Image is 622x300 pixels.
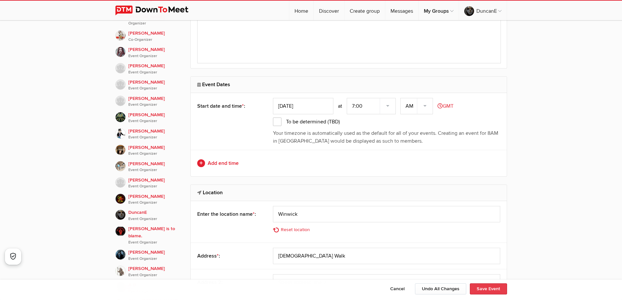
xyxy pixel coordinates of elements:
[5,5,298,13] p: D&D 3.5 base in [GEOGRAPHIC_DATA] in the [GEOGRAPHIC_DATA] World
[115,190,181,206] a: [PERSON_NAME]Event Organizer
[128,144,181,157] span: [PERSON_NAME]
[128,272,181,278] i: Event Organizer
[470,283,507,294] button: Save Event
[128,200,181,206] i: Event Organizer
[438,103,454,109] a: GMT
[197,206,258,222] div: Enter the location name :
[115,108,181,124] a: [PERSON_NAME]Event Organizer
[115,161,126,171] img: Gary-H
[128,265,181,278] span: [PERSON_NAME]
[115,194,126,204] img: Jason Bridgeman
[128,128,181,141] span: [PERSON_NAME]
[273,129,500,145] p: Your timezone is automatically used as the default for all of your events. Creating an event for ...
[128,21,181,26] i: Organizer
[115,206,181,222] a: DuncanEEvent Organizer
[115,128,126,139] img: Carl D
[289,1,313,20] a: Home
[5,18,298,42] p: The characters have been employed by the Duchess of [PERSON_NAME] to find out who has been kidnap...
[115,145,126,155] img: Ben Jordan
[128,134,181,140] i: Event Organizer
[128,167,181,173] i: Event Organizer
[115,226,126,236] img: Mark is to blame.
[197,274,258,291] div: Address 2:
[273,226,314,233] a: Reset location
[197,248,258,264] div: Address :
[128,118,181,124] i: Event Organizer
[128,249,181,262] span: [PERSON_NAME]
[273,118,340,126] span: To be determined (TBD)
[273,274,500,291] input: Street address, line 2
[385,1,418,20] a: Messages
[115,262,181,278] a: [PERSON_NAME]Event Organizer
[115,141,181,157] a: [PERSON_NAME]Event Organizer
[115,59,181,75] a: [PERSON_NAME]Event Organizer
[128,216,181,222] i: Event Organizer
[128,240,181,245] i: Event Organizer
[115,278,181,294] a: A BEvent Organizer
[128,53,181,59] i: Event Organizer
[115,222,181,245] a: [PERSON_NAME] is to blame.Event Organizer
[338,102,342,110] div: at
[197,185,500,200] h2: Location
[115,63,126,73] img: Gemma Johnson
[419,1,459,20] a: My Groups
[115,173,181,190] a: [PERSON_NAME]Event Organizer
[197,77,500,92] h2: Event Dates
[128,209,181,222] span: DuncanE
[115,75,181,92] a: [PERSON_NAME]Event Organizer
[115,6,199,15] img: DownToMeet
[128,160,181,173] span: [PERSON_NAME]
[115,266,126,276] img: Andy T
[115,245,181,262] a: [PERSON_NAME]Event Organizer
[115,26,181,43] a: [PERSON_NAME]Co-Organizer
[115,177,126,188] img: Rhys Breare
[128,256,181,262] i: Event Organizer
[128,111,181,124] span: [PERSON_NAME]
[128,193,181,206] span: [PERSON_NAME]
[128,225,181,245] span: [PERSON_NAME] is to blame.
[128,46,181,59] span: [PERSON_NAME]
[115,47,126,57] img: Kate H
[197,98,258,114] div: Start date and time :
[344,1,385,20] a: Create group
[115,79,126,90] img: Tex Nicholls
[128,79,181,92] span: [PERSON_NAME]
[115,249,126,260] img: Tez McArt
[273,206,500,222] input: Location's Name
[115,157,181,173] a: [PERSON_NAME]Event Organizer
[115,30,126,41] img: Malcolm
[128,70,181,75] i: Event Organizer
[115,112,126,122] img: Mike Horrill
[128,30,181,43] span: [PERSON_NAME]
[128,37,181,43] i: Co-Organizer
[415,283,466,294] button: Undo All Changes
[115,43,181,59] a: [PERSON_NAME]Event Organizer
[128,151,181,157] i: Event Organizer
[128,177,181,190] span: [PERSON_NAME]
[383,283,411,294] button: Cancel
[115,124,181,141] a: [PERSON_NAME]Event Organizer
[314,1,344,20] a: Discover
[273,98,333,114] input: MM.DD.YYYY
[128,62,181,75] span: [PERSON_NAME]
[115,96,126,106] img: Geordie Sean
[128,86,181,91] i: Event Organizer
[459,1,507,20] a: DuncanE
[128,183,181,189] i: Event Organizer
[128,102,181,108] i: Event Organizer
[115,210,126,220] img: DuncanE
[197,159,500,167] a: Add end time
[273,248,500,264] input: Street address
[128,95,181,108] span: [PERSON_NAME]
[115,92,181,108] a: [PERSON_NAME]Event Organizer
